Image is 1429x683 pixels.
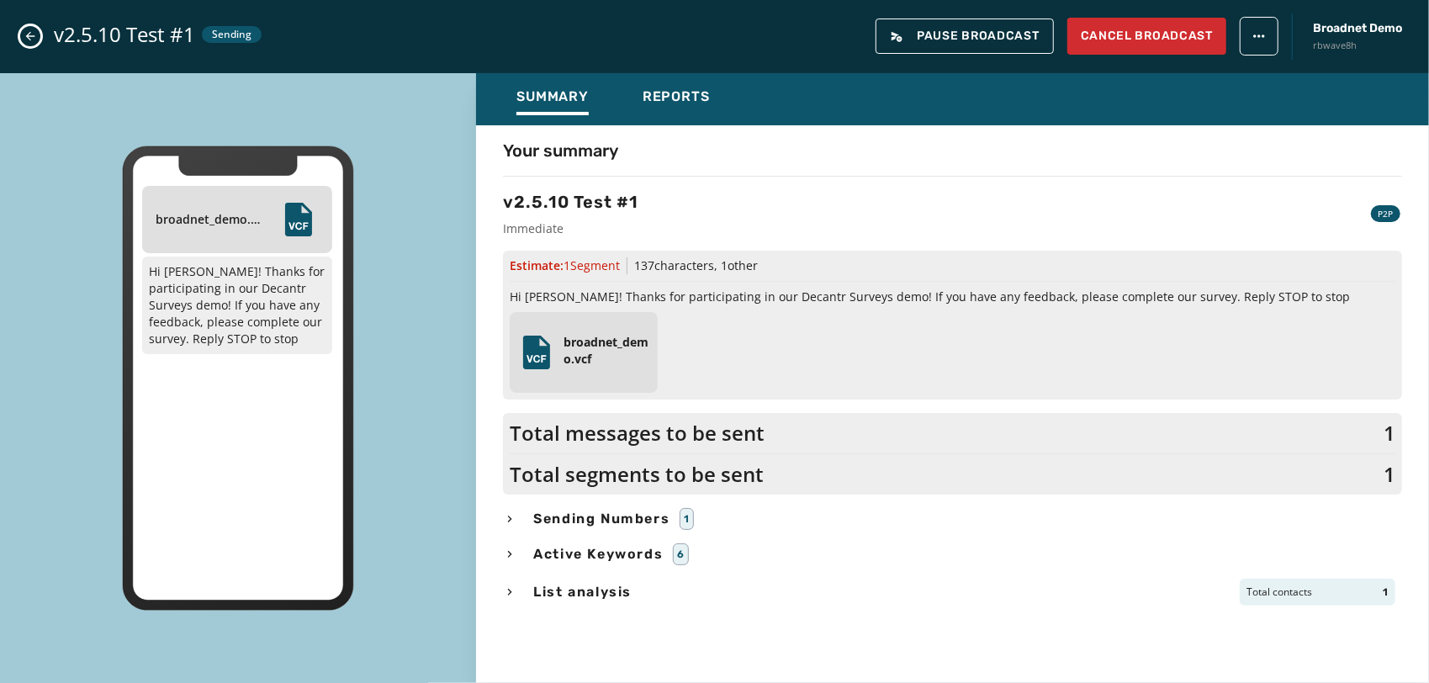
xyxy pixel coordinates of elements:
[1371,205,1400,222] div: P2P
[503,80,602,119] button: Summary
[510,420,765,447] span: Total messages to be sent
[1313,20,1402,37] span: Broadnet Demo
[564,257,620,273] span: 1 Segment
[510,257,620,274] span: Estimate:
[503,543,1402,565] button: Active Keywords6
[503,220,638,237] span: Immediate
[673,543,689,565] div: 6
[142,257,332,354] p: Hi [PERSON_NAME]! Thanks for participating in our Decantr Surveys demo! If you have any feedback,...
[503,579,1402,606] button: List analysisTotal contacts1
[530,582,635,602] span: List analysis
[1384,461,1395,488] span: 1
[510,461,764,488] span: Total segments to be sent
[1246,585,1312,599] span: Total contacts
[1240,17,1278,56] button: broadcast action menu
[1383,585,1389,599] span: 1
[530,544,666,564] span: Active Keywords
[530,509,673,529] span: Sending Numbers
[890,29,1040,43] span: Pause Broadcast
[1313,39,1402,53] span: rbwave8h
[564,334,651,368] h4: broadnet_demo.vcf
[510,289,1395,305] span: Hi [PERSON_NAME]! Thanks for participating in our Decantr Surveys demo! If you have any feedback,...
[503,139,618,162] h4: Your summary
[503,190,638,214] h3: v2.5.10 Test #1
[629,80,723,119] button: Reports
[1081,28,1213,45] span: Cancel Broadcast
[503,508,1402,530] button: Sending Numbers1
[714,257,758,273] span: , 1 other
[643,88,710,105] span: Reports
[876,19,1054,54] button: Pause Broadcast
[516,88,589,105] span: Summary
[1384,420,1395,447] span: 1
[1067,18,1226,55] button: Cancel Broadcast
[634,257,714,273] span: 137 characters
[680,508,694,530] div: 1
